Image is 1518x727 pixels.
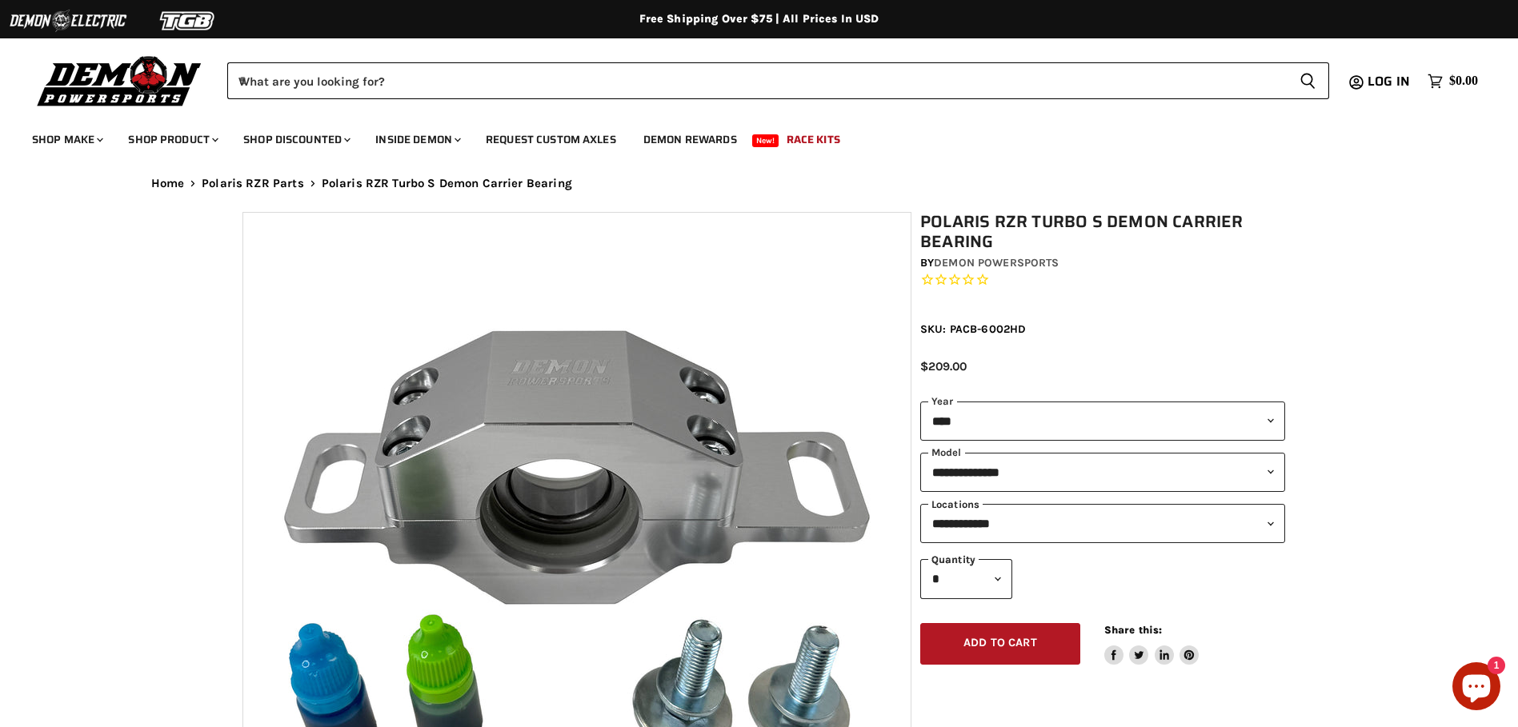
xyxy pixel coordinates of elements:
[20,123,113,156] a: Shop Make
[151,177,185,190] a: Home
[474,123,628,156] a: Request Custom Axles
[775,123,852,156] a: Race Kits
[920,272,1285,289] span: Rated 0.0 out of 5 stars 0 reviews
[128,6,248,36] img: TGB Logo 2
[752,134,779,147] span: New!
[1360,74,1420,89] a: Log in
[1104,624,1162,636] span: Share this:
[920,453,1285,492] select: modal-name
[1287,62,1329,99] button: Search
[920,623,1080,665] button: Add to cart
[1420,70,1486,93] a: $0.00
[920,401,1285,441] select: year
[8,6,128,36] img: Demon Electric Logo 2
[631,123,749,156] a: Demon Rewards
[322,177,572,190] span: Polaris RZR Turbo S Demon Carrier Bearing
[20,117,1474,156] ul: Main menu
[934,256,1059,270] a: Demon Powersports
[231,123,360,156] a: Shop Discounted
[119,12,1400,26] div: Free Shipping Over $75 | All Prices In USD
[920,559,1012,598] select: Quantity
[202,177,304,190] a: Polaris RZR Parts
[920,254,1285,272] div: by
[227,62,1287,99] input: When autocomplete results are available use up and down arrows to review and enter to select
[920,212,1285,252] h1: Polaris RZR Turbo S Demon Carrier Bearing
[1104,623,1200,665] aside: Share this:
[920,359,967,373] span: $209.00
[116,123,228,156] a: Shop Product
[1368,71,1410,91] span: Log in
[920,504,1285,543] select: keys
[920,321,1285,338] div: SKU: PACB-6002HD
[363,123,471,156] a: Inside Demon
[227,62,1329,99] form: Product
[1449,74,1478,89] span: $0.00
[963,636,1037,649] span: Add to cart
[1448,662,1505,714] inbox-online-store-chat: Shopify online store chat
[32,52,207,109] img: Demon Powersports
[119,177,1400,190] nav: Breadcrumbs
